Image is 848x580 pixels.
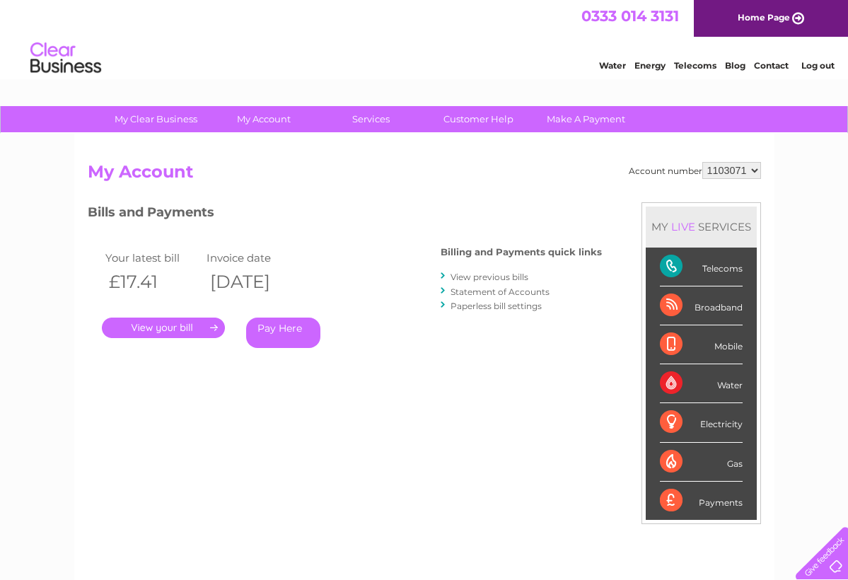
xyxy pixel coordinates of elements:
div: Gas [660,443,743,482]
a: My Clear Business [98,106,214,132]
div: MY SERVICES [646,207,757,247]
a: . [102,318,225,338]
img: logo.png [30,37,102,80]
div: Payments [660,482,743,520]
a: Contact [754,60,789,71]
h4: Billing and Payments quick links [441,247,602,257]
div: Broadband [660,286,743,325]
a: Telecoms [674,60,716,71]
a: Energy [634,60,666,71]
a: Statement of Accounts [451,286,550,297]
a: Services [313,106,429,132]
td: Invoice date [203,248,305,267]
a: Pay Here [246,318,320,348]
th: [DATE] [203,267,305,296]
a: Customer Help [420,106,537,132]
div: Telecoms [660,248,743,286]
h3: Bills and Payments [88,202,602,227]
td: Your latest bill [102,248,204,267]
th: £17.41 [102,267,204,296]
h2: My Account [88,162,761,189]
div: LIVE [668,220,698,233]
a: Water [599,60,626,71]
a: Make A Payment [528,106,644,132]
a: Blog [725,60,745,71]
a: My Account [205,106,322,132]
a: 0333 014 3131 [581,7,679,25]
a: View previous bills [451,272,528,282]
div: Mobile [660,325,743,364]
a: Paperless bill settings [451,301,542,311]
div: Electricity [660,403,743,442]
div: Water [660,364,743,403]
div: Clear Business is a trading name of Verastar Limited (registered in [GEOGRAPHIC_DATA] No. 3667643... [91,8,759,69]
a: Log out [801,60,835,71]
div: Account number [629,162,761,179]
